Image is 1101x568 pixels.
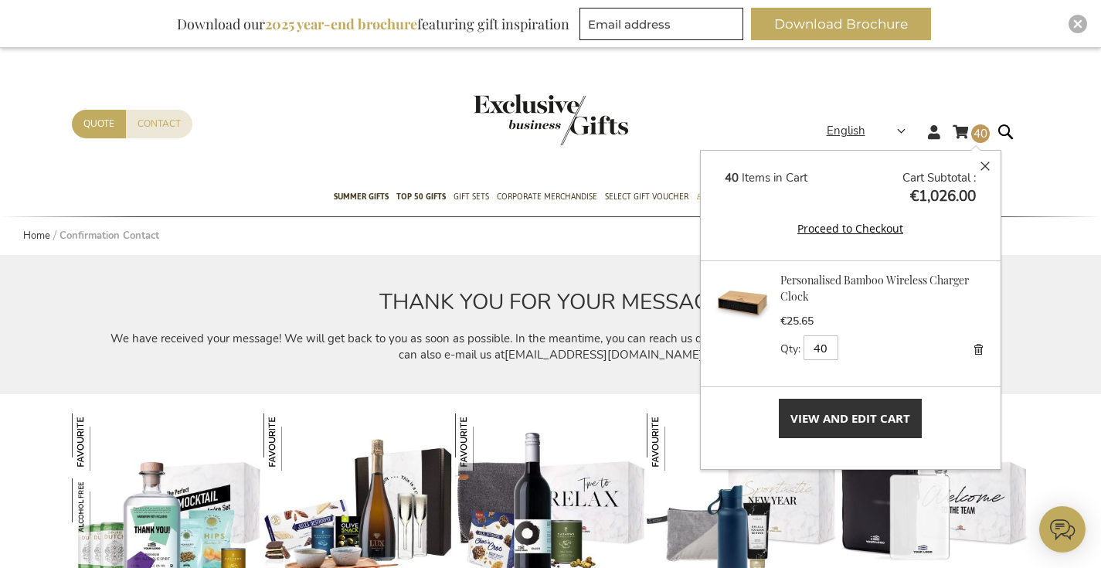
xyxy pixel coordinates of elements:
[170,8,576,40] div: Download our featuring gift inspiration
[725,170,739,185] span: 40
[59,229,159,243] strong: Confirmation Contact
[265,15,417,33] b: 2025 year-end brochure
[334,189,389,205] span: Summer Gifts
[780,342,800,357] label: Qty
[953,122,990,148] a: 40
[910,186,976,206] span: €1,026.00
[780,314,814,328] span: €25.65
[454,189,489,205] span: Gift Sets
[72,413,129,471] img: Personalised Non-Alcoholic Gin & Tonic Apéro Box
[712,273,773,333] img: Personalised Bamboo Wireless Charger Clock
[779,399,922,438] a: View and Edit Cart
[396,189,446,205] span: TOP 50 Gifts
[474,94,551,145] a: store logo
[110,331,991,364] p: We have received your message! We will get back to you as soon as possible. In the meantime, you ...
[780,273,969,304] a: Personalised Bamboo Wireless Charger Clock
[72,478,129,536] img: Personalised Non-Alcoholic Gin & Tonic Apéro Box
[579,8,748,45] form: marketing offers and promotions
[497,189,597,205] span: Corporate Merchandise
[725,219,976,237] button: Proceed to Checkout
[827,122,865,140] span: English
[263,413,321,471] img: Sweet & Salty LUXury Apéro Set
[1069,15,1087,33] div: Close
[742,170,807,185] span: Items in Cart
[974,126,987,141] span: 40
[712,273,773,338] a: Personalised Bamboo Wireless Charger Clock
[902,170,970,185] span: Cart Subtotal
[790,410,910,427] span: View and Edit Cart
[751,8,931,40] button: Download Brochure
[579,8,743,40] input: Email address
[605,189,688,205] span: Select Gift Voucher
[474,94,628,145] img: Exclusive Business gifts logo
[126,110,192,138] a: Contact
[696,189,738,205] span: By Budget
[1073,19,1082,29] img: Close
[647,413,704,471] img: The Ultimate Sport Gift Box
[110,291,991,315] h2: THANK YOU FOR YOUR MESSAGE
[1039,506,1086,553] iframe: belco-activator-frame
[827,122,916,140] div: English
[72,110,126,138] a: Quote
[455,413,512,471] img: Cosy Evening Gift Set - Red Wine
[23,229,50,243] a: Home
